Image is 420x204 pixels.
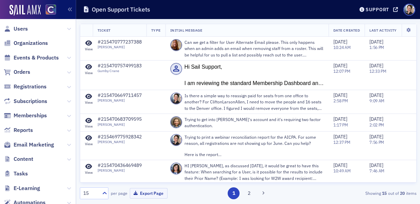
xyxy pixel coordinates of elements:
div: [PERSON_NAME] [98,140,142,144]
a: Email Marketing [4,141,54,149]
span: Last Activity [369,28,397,33]
div: [PERSON_NAME] [98,98,142,103]
iframe: Intercom live chat [397,181,413,197]
a: Events & Products [4,54,59,62]
time: 2:02 PM [369,122,384,128]
button: Export Page [130,188,168,199]
div: View [85,142,93,146]
img: SailAMX [10,5,41,16]
div: #215470683709595 [98,116,142,122]
span: [DATE] [369,134,383,140]
span: Date Created [333,28,360,33]
time: 12:33 PM [369,68,386,74]
div: #215469775928342 [98,134,142,140]
div: Support [366,6,389,13]
span: [DATE] [333,39,347,45]
button: 2 [243,187,255,199]
span: Subscriptions [14,98,47,105]
span: [DATE] [369,162,383,168]
button: 1 [228,187,240,199]
div: Can we get a filter for User Alternate Email please. This only happens when an admin adds an emai... [185,39,324,58]
time: 10:24 AM [333,45,351,50]
div: View [85,100,93,105]
time: 12:07 PM [333,68,350,74]
a: Users [4,25,28,33]
img: SailAMX [46,4,56,15]
h1: Open Support Tickets [92,5,150,14]
span: Memberships [14,112,47,119]
span: Initial Message [170,28,203,33]
span: Content [14,155,33,163]
strong: 15 [381,190,388,196]
time: 9:09 AM [369,98,384,103]
p: Trying to print a webinar reconciliation report for the AICPA. For some reason, all registrations... [185,134,324,147]
a: Orders [4,68,30,76]
span: Profile [403,4,415,16]
a: Memberships [4,112,47,119]
span: [DATE] [369,116,383,122]
p: HI [PERSON_NAME], as discussed [DATE], it would be great to have this feature: When searching for... [185,163,324,181]
div: #215470777237388 [98,39,142,45]
time: 10:49 AM [333,168,351,173]
span: Type [151,28,161,33]
span: Reports [14,126,33,134]
span: Organizations [14,39,48,47]
a: Subscriptions [4,98,47,105]
div: [PERSON_NAME] [98,122,142,127]
time: 7:46 AM [369,168,384,173]
div: #215470757499183 [98,63,142,69]
span: Email Marketing [14,141,54,149]
span: [DATE] [333,63,347,69]
a: Registrations [4,83,47,90]
a: Tasks [4,170,28,177]
a: Organizations [4,39,48,47]
div: 15 [83,190,98,197]
div: View [85,47,93,51]
span: [DATE] [333,116,347,122]
div: #215470436469489 [98,163,142,169]
div: Gumby Crane [98,69,142,73]
span: Users [14,25,28,33]
span: [DATE] [369,92,383,98]
span: Events & Products [14,54,59,62]
time: 2:58 PM [333,98,348,103]
span: Tasks [14,170,28,177]
span: Registrations [14,83,47,90]
a: E-Learning [4,185,40,192]
div: View [85,71,93,75]
a: Reports [4,126,33,134]
div: Showing out of items [309,190,416,196]
time: 1:56 PM [369,45,384,50]
div: #215470669711457 [98,92,142,99]
p: Trying to get into [PERSON_NAME]'s account and it's requiring two factor authentication. [185,116,324,129]
div: View [85,170,93,175]
div: [PERSON_NAME] [98,168,142,173]
span: E-Learning [14,185,40,192]
div: Hi Sail Support, I am reviewing the standard Membership Dashboard and am comparing with the resul... [185,63,324,87]
span: [DATE] [333,92,347,98]
p: Here is the report [185,151,324,157]
div: View [85,124,93,129]
a: View Homepage [41,4,56,16]
span: [DATE] [333,134,347,140]
p: Is there a simple way to reassign paid for seats from one office to another? For CliftonLarsonAll... [185,92,324,111]
time: 7:56 PM [369,139,384,145]
span: [DATE] [333,162,347,168]
span: [DATE] [369,63,383,69]
span: Ticket [98,28,111,33]
span: [DATE] [369,39,383,45]
label: per page [111,190,127,196]
span: Orders [14,68,30,76]
time: 12:37 PM [333,139,350,145]
time: 1:17 PM [333,122,348,128]
a: Content [4,155,33,163]
div: [PERSON_NAME] [98,45,142,49]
